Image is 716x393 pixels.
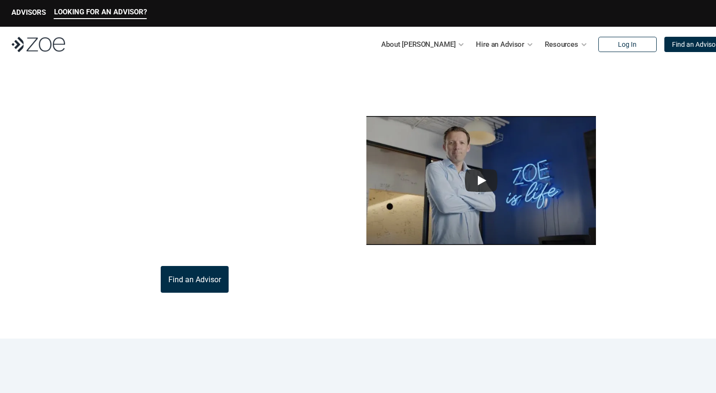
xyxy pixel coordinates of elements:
[366,116,596,245] img: sddefault.webp
[168,275,221,284] p: Find an Advisor
[618,41,637,49] p: Log In
[598,37,657,52] a: Log In
[476,37,524,52] p: Hire an Advisor
[381,37,455,52] p: About [PERSON_NAME]
[71,151,318,197] p: [PERSON_NAME] is the modern wealth platform that allows you to find, hire, and work with vetted i...
[465,169,497,192] button: Play
[11,8,46,17] p: ADVISORS
[545,37,578,52] p: Resources
[318,251,645,262] p: This video is not investment advice and should not be relied on for such advice or as a substitut...
[54,8,147,16] p: LOOKING FOR AN ADVISOR?
[71,85,298,140] p: What is [PERSON_NAME]?
[161,266,229,293] a: Find an Advisor
[71,209,318,255] p: Through [PERSON_NAME]’s platform, you can connect with trusted financial advisors across [GEOGRAP...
